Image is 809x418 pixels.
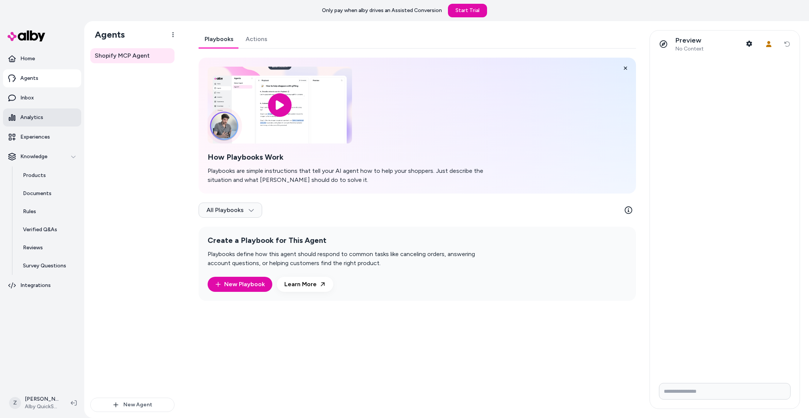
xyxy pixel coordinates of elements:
[20,282,51,289] p: Integrations
[215,280,265,289] a: New Playbook
[208,153,496,162] h2: How Playbooks Work
[3,50,81,68] a: Home
[23,244,43,252] p: Reviews
[20,75,38,82] p: Agents
[5,391,65,415] button: Z[PERSON_NAME]Alby QuickStart Store
[659,383,791,400] input: Write your prompt here
[3,128,81,146] a: Experiences
[277,277,333,292] a: Learn More
[23,190,52,197] p: Documents
[8,31,45,41] img: alby Logo
[208,166,496,185] p: Playbooks are simple instructions that tell your AI agent how to help your shoppers. Just describ...
[15,203,81,221] a: Rules
[23,226,57,233] p: Verified Q&As
[20,94,34,102] p: Inbox
[3,108,81,127] a: Analytics
[3,148,81,166] button: Knowledge
[9,397,21,409] span: Z
[3,276,81,294] a: Integrations
[208,236,496,245] h2: Create a Playbook for This Agent
[15,257,81,275] a: Survey Questions
[322,7,442,14] p: Only pay when alby drives an Assisted Conversion
[199,203,262,218] button: All Playbooks
[15,239,81,257] a: Reviews
[675,46,704,52] span: No Context
[3,69,81,87] a: Agents
[95,51,150,60] span: Shopify MCP Agent
[23,172,46,179] p: Products
[25,403,59,410] span: Alby QuickStart Store
[208,277,272,292] button: New Playbook
[15,221,81,239] a: Verified Q&As
[90,398,175,412] button: New Agent
[25,395,59,403] p: [PERSON_NAME]
[15,166,81,185] a: Products
[89,29,125,40] h1: Agents
[206,206,254,214] span: All Playbooks
[90,48,175,63] a: Shopify MCP Agent
[3,89,81,107] a: Inbox
[20,133,50,141] p: Experiences
[23,262,66,270] p: Survey Questions
[23,208,36,215] p: Rules
[199,30,240,48] a: Playbooks
[240,30,273,48] a: Actions
[208,250,496,268] p: Playbooks define how this agent should respond to common tasks like canceling orders, answering a...
[675,36,704,45] p: Preview
[20,55,35,63] p: Home
[448,4,487,17] a: Start Trial
[20,153,47,160] p: Knowledge
[15,185,81,203] a: Documents
[20,114,43,121] p: Analytics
